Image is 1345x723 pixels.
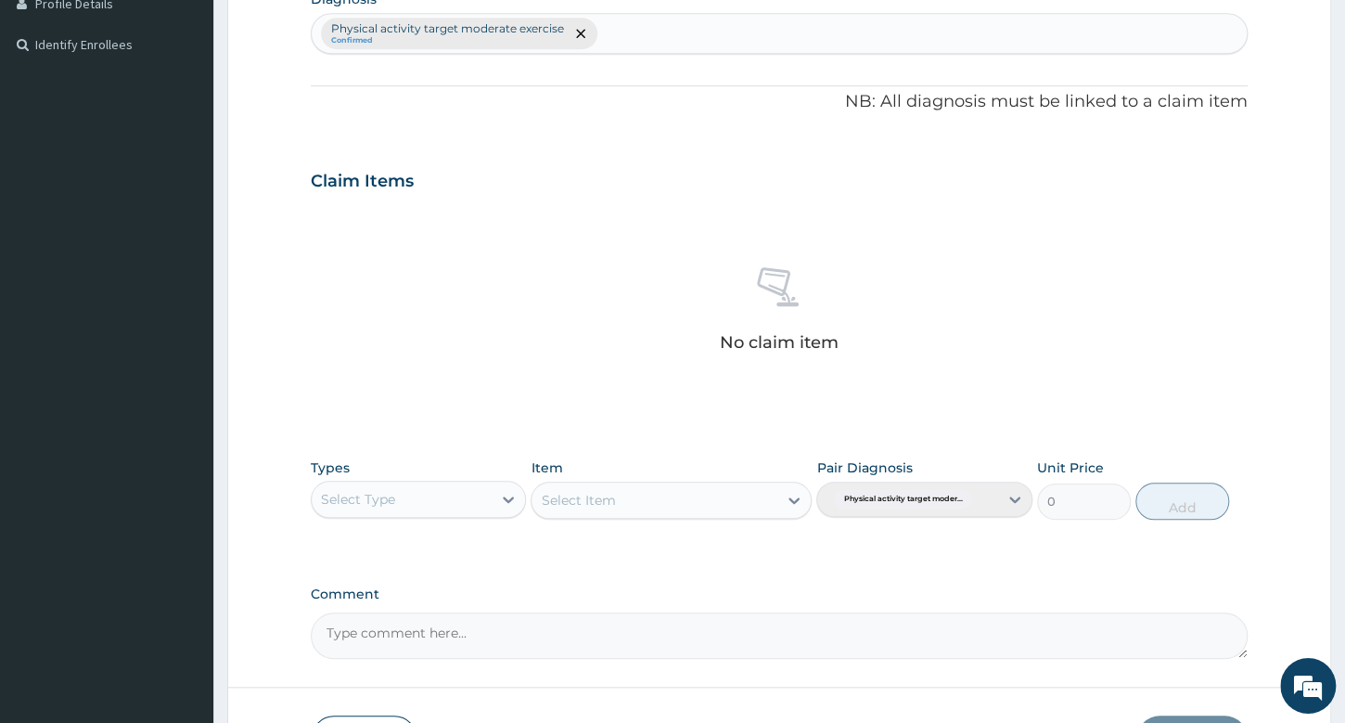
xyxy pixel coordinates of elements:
[311,460,350,476] label: Types
[108,234,256,421] span: We're online!
[321,490,395,509] div: Select Type
[816,458,912,477] label: Pair Diagnosis
[720,333,839,352] p: No claim item
[531,458,562,477] label: Item
[1135,483,1229,520] button: Add
[304,9,349,54] div: Minimize live chat window
[311,90,1248,114] p: NB: All diagnosis must be linked to a claim item
[311,587,1248,602] label: Comment
[96,104,312,128] div: Chat with us now
[311,172,414,192] h3: Claim Items
[34,93,75,139] img: d_794563401_company_1708531726252_794563401
[1037,458,1104,477] label: Unit Price
[9,507,353,572] textarea: Type your message and hit 'Enter'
